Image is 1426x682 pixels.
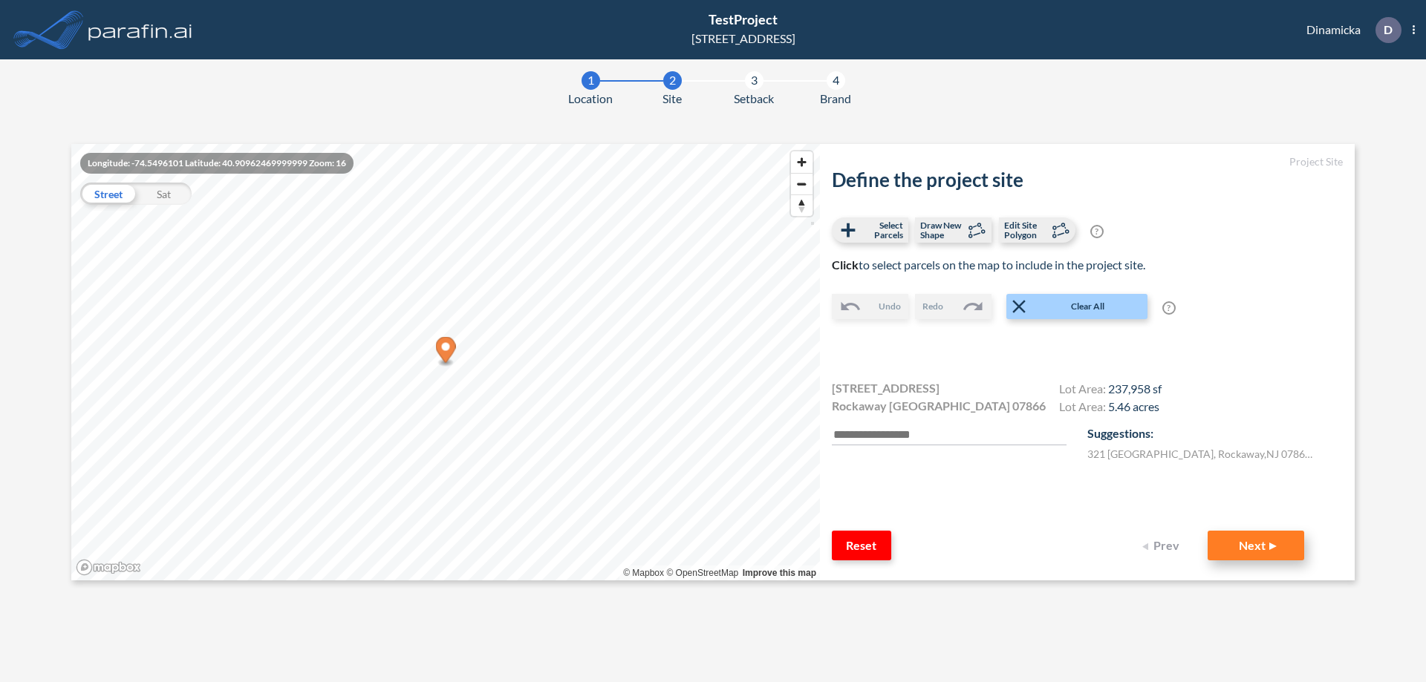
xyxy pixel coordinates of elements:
span: Setback [734,90,774,108]
span: [STREET_ADDRESS] [832,379,940,397]
button: Zoom out [791,173,813,194]
b: Click [832,258,859,272]
button: Reset [832,531,891,560]
h4: Lot Area: [1059,399,1162,417]
div: 1 [582,71,600,90]
span: Undo [879,300,901,313]
span: ? [1162,301,1176,315]
span: Site [662,90,682,108]
span: Select Parcels [859,220,903,240]
div: 4 [827,71,845,90]
span: TestProject [709,11,778,27]
a: Mapbox [623,568,664,578]
h5: Project Site [832,156,1343,168]
button: Next [1208,531,1304,560]
div: 2 [663,71,682,90]
span: 237,958 sf [1108,381,1162,396]
a: OpenStreetMap [666,568,738,578]
canvas: Map [71,144,820,580]
span: Draw New Shape [920,220,964,240]
span: 5.46 acres [1108,399,1159,413]
p: Suggestions: [1087,424,1343,442]
span: Rockaway [GEOGRAPHIC_DATA] 07866 [832,397,1046,415]
p: D [1384,23,1393,36]
button: Redo [915,294,992,319]
button: Reset bearing to north [791,194,813,216]
div: 3 [745,71,764,90]
div: [STREET_ADDRESS] [691,30,795,47]
div: Longitude: -74.5496101 Latitude: 40.90962469999999 Zoom: 16 [80,153,354,174]
span: Clear All [1030,300,1146,313]
a: Mapbox homepage [76,559,141,576]
span: Location [568,90,613,108]
span: Edit Site Polygon [1004,220,1048,240]
span: Redo [922,300,943,313]
img: logo [85,15,195,45]
span: ? [1090,225,1104,238]
span: Zoom out [791,174,813,194]
button: Undo [832,294,908,319]
span: to select parcels on the map to include in the project site. [832,258,1145,272]
div: Street [80,183,136,205]
h4: Lot Area: [1059,381,1162,399]
span: Brand [820,90,851,108]
button: Clear All [1006,294,1147,319]
div: Sat [136,183,192,205]
a: Improve this map [743,568,816,578]
button: Zoom in [791,151,813,173]
div: Dinamicka [1284,17,1415,43]
div: Map marker [436,337,456,367]
label: 321 [GEOGRAPHIC_DATA] , Rockaway , NJ 07866 , US [1087,446,1318,462]
button: Prev [1133,531,1193,560]
h2: Define the project site [832,168,1343,191]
